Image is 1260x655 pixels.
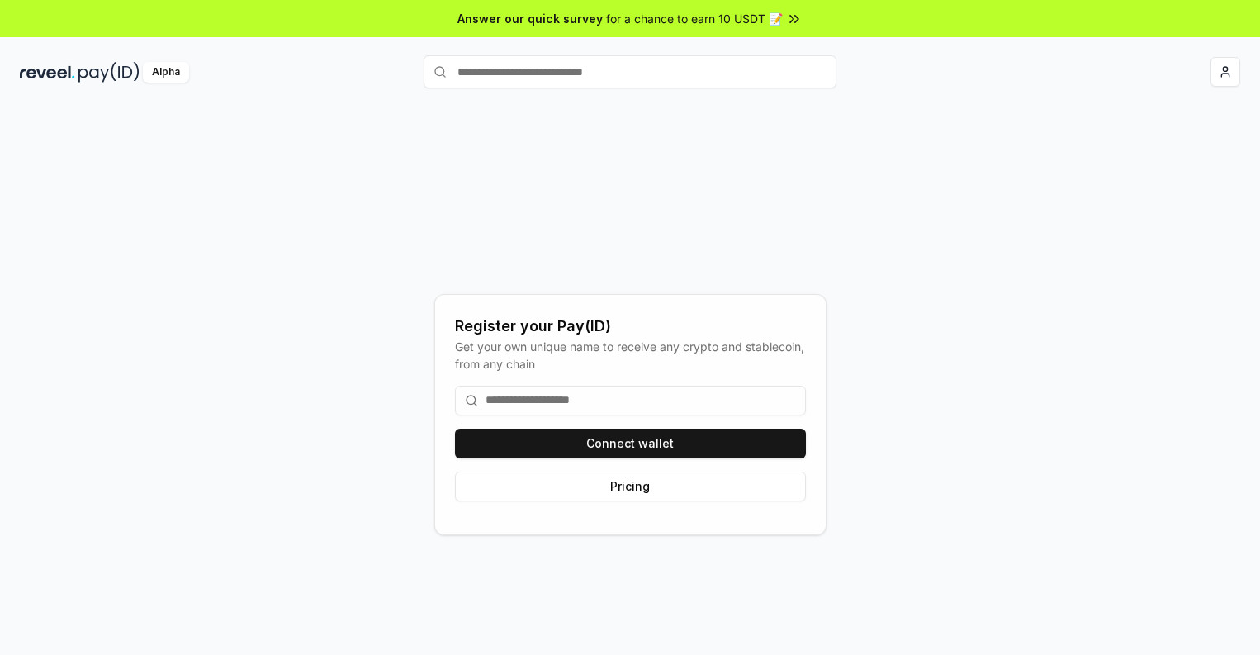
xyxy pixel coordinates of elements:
img: pay_id [78,62,140,83]
button: Connect wallet [455,429,806,458]
div: Alpha [143,62,189,83]
span: for a chance to earn 10 USDT 📝 [606,10,783,27]
div: Register your Pay(ID) [455,315,806,338]
div: Get your own unique name to receive any crypto and stablecoin, from any chain [455,338,806,373]
img: reveel_dark [20,62,75,83]
button: Pricing [455,472,806,501]
span: Answer our quick survey [457,10,603,27]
